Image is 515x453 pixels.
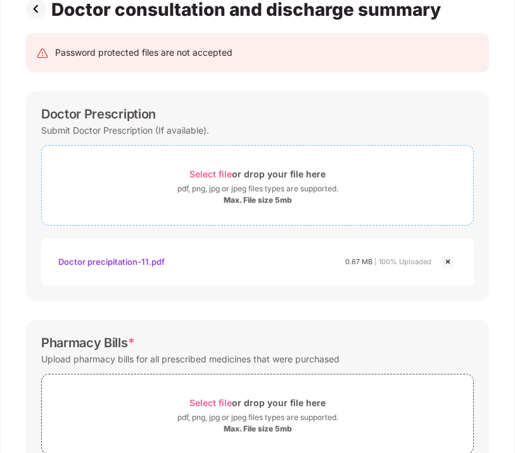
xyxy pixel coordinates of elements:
[374,257,431,266] span: | 100% Uploaded
[42,384,473,444] span: Select fileor drop your file herepdf, png, jpg or jpeg files types are supported.Max. File size 5mb
[41,335,134,350] div: Pharmacy Bills
[177,182,338,195] div: pdf, png, jpg or jpeg files types are supported.
[440,254,455,269] img: svg+xml;base64,PHN2ZyBpZD0iQ3Jvc3MtMjR4MjQiIHhtbG5zPSJodHRwOi8vd3d3LnczLm9yZy8yMDAwL3N2ZyIgd2lkdG...
[42,155,473,215] span: Select fileor drop your file herepdf, png, jpg or jpeg files types are supported.Max. File size 5mb
[189,169,232,179] span: Select file
[189,397,232,408] span: Select file
[224,195,292,205] div: Max. File size 5mb
[345,257,372,266] span: 0.67 MB
[41,122,209,139] div: Submit Doctor Prescription (If available).
[58,251,165,272] div: Doctor precipitation-11.pdf
[41,350,340,367] div: Upload pharmacy bills for all prescribed medicines that were purchased
[36,47,49,60] img: svg+xml;base64,PHN2ZyB4bWxucz0iaHR0cDovL3d3dy53My5vcmcvMjAwMC9zdmciIHdpZHRoPSIyNCIgaGVpZ2h0PSIyNC...
[189,165,326,182] div: or drop your file here
[189,394,326,411] div: or drop your file here
[55,46,232,60] div: Password protected files are not accepted
[224,424,292,434] div: Max. File size 5mb
[177,411,338,424] div: pdf, png, jpg or jpeg files types are supported.
[41,106,156,122] div: Doctor Prescription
